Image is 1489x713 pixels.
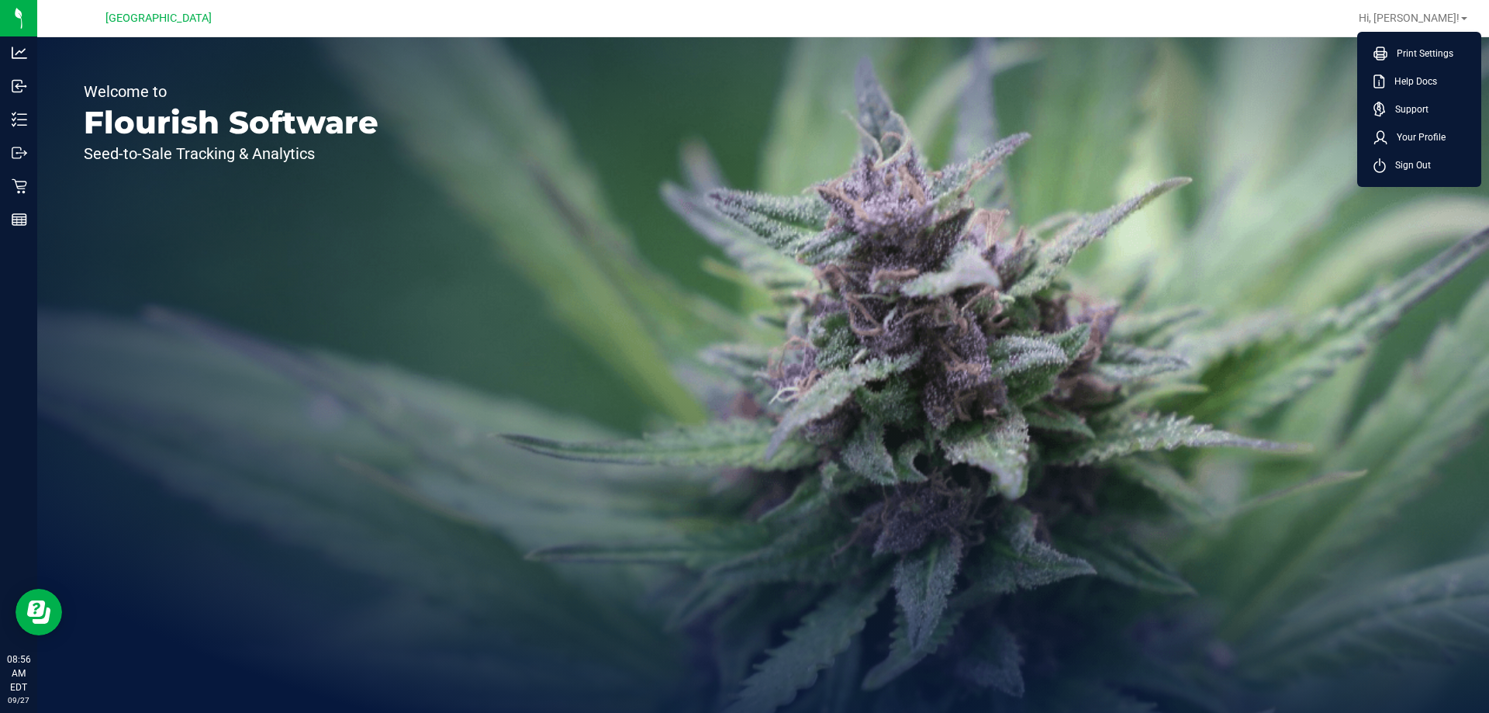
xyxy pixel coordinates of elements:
inline-svg: Inbound [12,78,27,94]
p: Welcome to [84,84,378,99]
inline-svg: Outbound [12,145,27,161]
p: Seed-to-Sale Tracking & Analytics [84,146,378,161]
inline-svg: Inventory [12,112,27,127]
span: Sign Out [1386,157,1431,173]
span: Hi, [PERSON_NAME]! [1359,12,1460,24]
span: [GEOGRAPHIC_DATA] [105,12,212,25]
span: Support [1386,102,1429,117]
inline-svg: Retail [12,178,27,194]
span: Help Docs [1385,74,1437,89]
p: 09/27 [7,694,30,706]
li: Sign Out [1361,151,1477,179]
a: Help Docs [1373,74,1471,89]
inline-svg: Reports [12,212,27,227]
p: Flourish Software [84,107,378,138]
a: Support [1373,102,1471,117]
p: 08:56 AM EDT [7,652,30,694]
inline-svg: Analytics [12,45,27,61]
span: Print Settings [1387,46,1453,61]
iframe: Resource center [16,589,62,635]
span: Your Profile [1387,130,1446,145]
